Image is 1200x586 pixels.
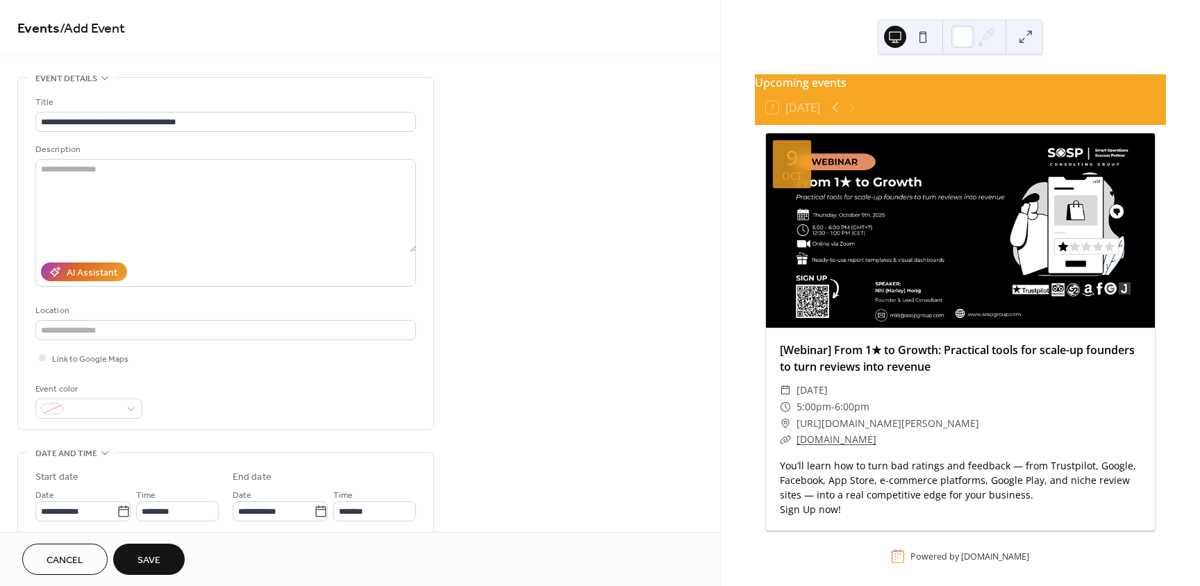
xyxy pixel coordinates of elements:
span: [DATE] [797,382,828,399]
span: Cancel [47,553,83,568]
span: 5:00pm [797,399,831,415]
div: ​ [780,382,791,399]
div: Location [35,303,413,318]
span: - [831,399,835,415]
div: ​ [780,399,791,415]
div: Description [35,142,413,157]
a: [DOMAIN_NAME] [961,551,1029,562]
a: [DOMAIN_NAME] [797,433,876,446]
span: / Add Event [60,15,125,42]
span: Time [136,488,156,503]
span: Time [333,488,353,503]
a: Events [17,15,60,42]
div: End date [233,470,272,485]
div: Oct [782,171,802,181]
div: Upcoming events [755,74,1166,91]
span: Date [35,488,54,503]
span: [URL][DOMAIN_NAME][PERSON_NAME] [797,415,979,432]
a: [Webinar] From 1★ to Growth: Practical tools for scale-up founders to turn reviews into revenue [780,342,1135,374]
div: ​ [780,415,791,432]
span: 6:00pm [835,399,869,415]
div: Powered by [910,551,1029,562]
span: Date [233,488,251,503]
div: Start date [35,470,78,485]
button: Save [113,544,185,575]
div: ​ [780,431,791,448]
span: Save [137,553,160,568]
button: AI Assistant [41,262,127,281]
span: Link to Google Maps [52,352,128,367]
button: Cancel [22,544,108,575]
span: Date and time [35,446,97,461]
span: Event details [35,72,97,86]
div: Title [35,95,413,110]
div: AI Assistant [67,266,117,281]
div: 9 [786,147,798,168]
div: Event color [35,382,140,396]
div: You’ll learn how to turn bad ratings and feedback — from Trustpilot, Google, Facebook, App Store,... [766,458,1155,517]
